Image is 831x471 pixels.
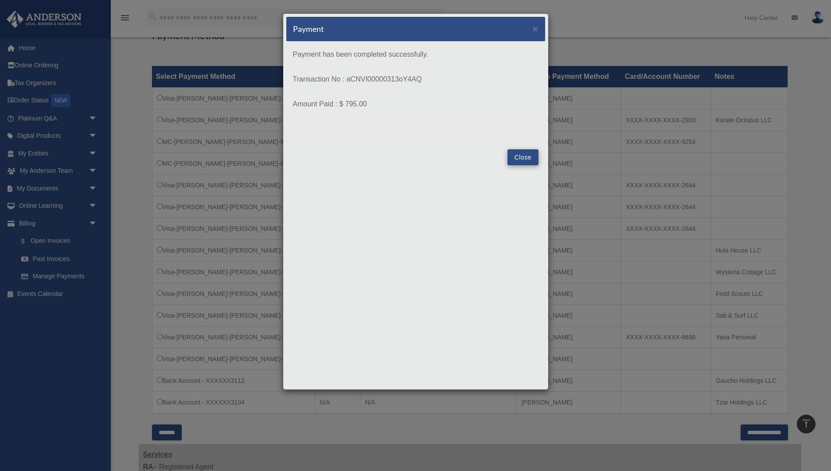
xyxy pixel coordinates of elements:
[293,73,538,86] p: Transaction No : aCNVI00000313oY4AQ
[507,149,538,165] button: Close
[293,48,538,61] p: Payment has been completed successfully.
[533,23,538,34] span: ×
[533,24,538,33] button: Close
[293,23,324,35] h5: Payment
[293,98,538,110] p: Amount Paid : $ 795.00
